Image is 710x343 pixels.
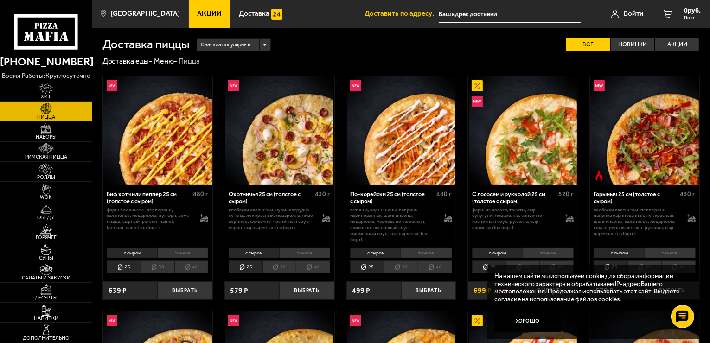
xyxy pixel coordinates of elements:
[107,315,118,326] img: Новинка
[558,190,574,198] span: 520 г
[271,9,282,20] img: 15daf4d41897b9f0e9f617042186c801.svg
[107,207,192,231] p: фарш болоньезе, пепперони, халапеньо, моцарелла, лук фри, соус-пицца, сырный [PERSON_NAME], [PERS...
[539,260,574,273] li: 40
[506,260,540,273] li: 30
[154,57,177,65] a: Меню-
[594,260,627,273] li: 25
[229,260,262,273] li: 25
[174,260,209,273] li: 40
[655,38,699,51] label: Акции
[350,207,436,243] p: ветчина, корнишоны, паприка маринованная, шампиньоны, моцарелла, морковь по-корейски, сливочно-че...
[594,248,644,258] li: с сыром
[661,260,696,273] li: 40
[228,315,239,326] img: Новинка
[384,260,418,273] li: 30
[157,248,208,258] li: тонкое
[225,76,334,185] img: Охотничья 25 см (толстое с сыром)
[365,10,439,17] span: Доставить по адресу:
[523,248,574,258] li: тонкое
[468,76,578,185] a: АкционныйНовинкаС лососем и рукколой 25 см (толстое с сыром)
[684,15,701,20] span: 0 шт.
[590,76,699,185] img: Горыныч 25 см (толстое с сыром)
[201,38,250,52] span: Сначала популярные
[107,80,118,91] img: Новинка
[224,76,334,185] a: НовинкаОхотничья 25 см (толстое с сыром)
[347,76,455,185] img: По-корейски 25 см (толстое с сыром)
[350,248,401,258] li: с сыром
[230,287,248,294] span: 579 ₽
[109,287,127,294] span: 639 ₽
[102,57,153,65] a: Доставка еды-
[472,315,483,326] img: Акционный
[103,76,213,185] a: НовинкаБиф хот чили пеппер 25 см (толстое с сыром)
[350,80,361,91] img: Новинка
[594,191,678,205] div: Горыныч 25 см (толстое с сыром)
[418,260,452,273] li: 40
[469,76,577,185] img: С лососем и рукколой 25 см (толстое с сыром)
[494,272,687,303] p: На нашем сайте мы используем cookie для сбора информации технического характера и обрабатываем IP...
[566,38,610,51] label: Все
[472,260,506,273] li: 25
[401,281,456,299] button: Выбрать
[472,207,558,231] p: фарш из лосося, томаты, сыр сулугуни, моцарелла, сливочно-чесночный соус, руккола, сыр пармезан (...
[141,260,174,273] li: 30
[611,38,654,51] label: Новинки
[594,170,605,181] img: Острое блюдо
[472,96,483,107] img: Новинка
[229,191,313,205] div: Охотничья 25 см (толстое с сыром)
[472,248,523,258] li: с сыром
[158,281,212,299] button: Выбрать
[107,248,157,258] li: с сыром
[103,76,212,185] img: Биф хот чили пеппер 25 см (толстое с сыром)
[494,310,561,332] button: Хорошо
[239,10,269,17] span: Доставка
[472,191,556,205] div: С лососем и рукколой 25 см (толстое с сыром)
[107,260,141,273] li: 25
[473,287,492,294] span: 699 ₽
[229,207,314,231] p: колбаски охотничьи, куриная грудка су-вид, лук красный, моцарелла, яйцо куриное, сливочно-чесночн...
[437,190,452,198] span: 480 г
[228,80,239,91] img: Новинка
[627,260,661,273] li: 30
[262,260,296,273] li: 30
[590,76,700,185] a: НовинкаОстрое блюдоГорыныч 25 см (толстое с сыром)
[197,10,222,17] span: Акции
[352,287,370,294] span: 499 ₽
[350,315,361,326] img: Новинка
[594,207,679,237] p: колбаски Охотничьи, пепперони, паприка маринованная, лук красный, шампиньоны, халапеньо, моцарелл...
[624,10,644,17] span: Войти
[193,190,208,198] span: 480 г
[594,80,605,91] img: Новинка
[102,38,190,51] h1: Доставка пиццы
[439,6,581,23] input: Ваш адрес доставки
[296,260,330,273] li: 40
[680,190,696,198] span: 430 г
[179,57,200,66] div: Пицца
[350,260,384,273] li: 25
[346,76,456,185] a: НовинкаПо-корейски 25 см (толстое с сыром)
[645,248,696,258] li: тонкое
[279,281,334,299] button: Выбрать
[315,190,330,198] span: 430 г
[401,248,452,258] li: тонкое
[107,191,191,205] div: Биф хот чили пеппер 25 см (толстое с сыром)
[350,191,434,205] div: По-корейски 25 см (толстое с сыром)
[279,248,330,258] li: тонкое
[684,7,701,14] span: 0 руб.
[110,10,180,17] span: [GEOGRAPHIC_DATA]
[229,248,279,258] li: с сыром
[472,80,483,91] img: Акционный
